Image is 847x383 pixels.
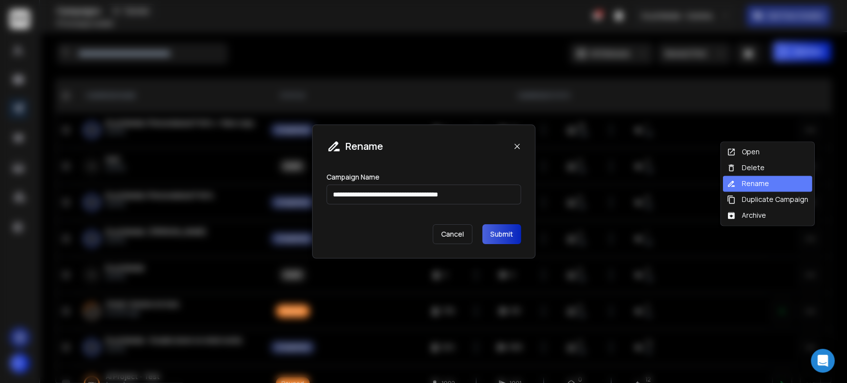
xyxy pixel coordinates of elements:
div: Open [727,147,760,157]
div: Archive [727,210,766,220]
button: Submit [482,224,521,244]
div: Delete [727,163,765,173]
h1: Rename [345,139,383,153]
div: Open Intercom Messenger [811,349,835,373]
div: Rename [727,179,769,189]
div: Duplicate Campaign [727,194,808,204]
p: Cancel [433,224,472,244]
label: Campaign Name [326,174,380,181]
